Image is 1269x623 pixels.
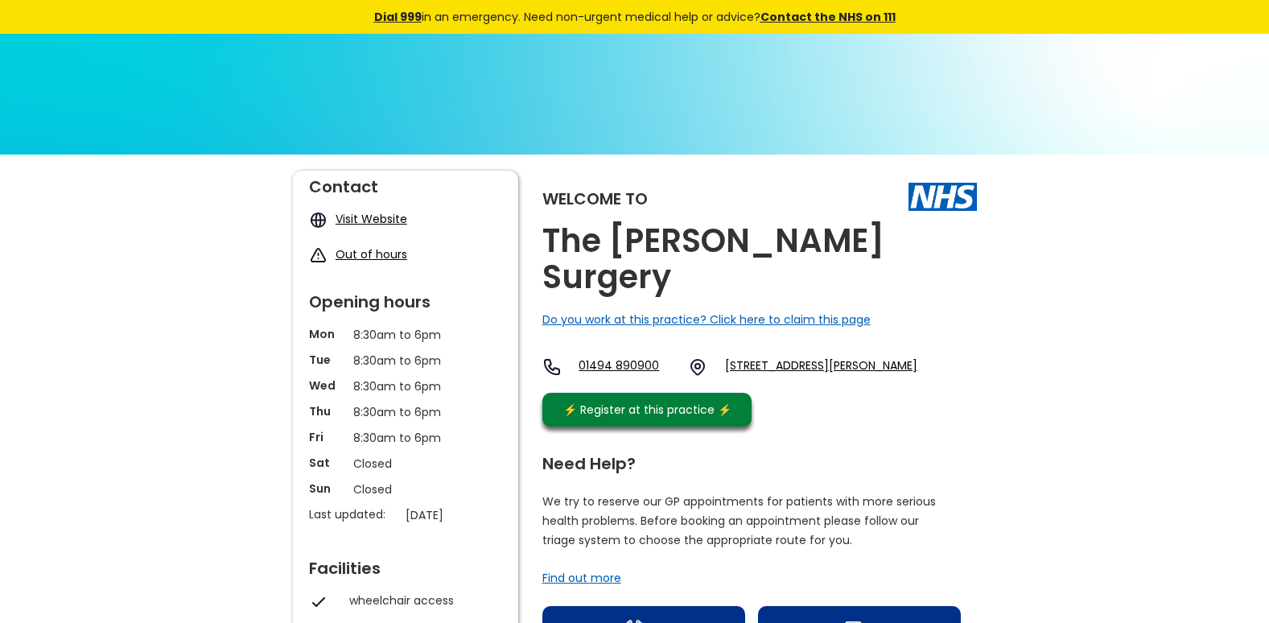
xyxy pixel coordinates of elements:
a: Contact the NHS on 111 [760,9,896,25]
p: Wed [309,378,345,394]
img: globe icon [309,211,328,229]
p: Sat [309,455,345,471]
p: Closed [353,481,458,498]
p: 8:30am to 6pm [353,352,458,369]
div: Facilities [309,552,502,576]
a: Visit Website [336,211,407,227]
div: Need Help? [542,448,961,472]
p: Tue [309,352,345,368]
div: in an emergency. Need non-urgent medical help or advice? [265,8,1005,26]
p: Mon [309,326,345,342]
p: [DATE] [406,506,510,524]
div: Contact [309,171,502,195]
p: Fri [309,429,345,445]
a: Do you work at this practice? Click here to claim this page [542,311,871,328]
div: Welcome to [542,191,648,207]
div: ⚡️ Register at this practice ⚡️ [555,401,740,419]
p: 8:30am to 6pm [353,429,458,447]
p: 8:30am to 6pm [353,378,458,395]
img: exclamation icon [309,246,328,265]
p: Last updated: [309,506,398,522]
p: 8:30am to 6pm [353,326,458,344]
a: ⚡️ Register at this practice ⚡️ [542,393,752,427]
a: [STREET_ADDRESS][PERSON_NAME] [725,357,917,377]
a: 01494 890900 [579,357,675,377]
a: Out of hours [336,246,407,262]
p: Sun [309,481,345,497]
div: Opening hours [309,286,502,310]
p: 8:30am to 6pm [353,403,458,421]
p: Closed [353,455,458,472]
img: telephone icon [542,357,562,377]
p: We try to reserve our GP appointments for patients with more serious health problems. Before book... [542,492,937,550]
a: Dial 999 [374,9,422,25]
h2: The [PERSON_NAME] Surgery [542,223,977,295]
div: wheelchair access [349,592,494,609]
a: Find out more [542,570,621,586]
img: practice location icon [688,357,707,377]
p: Thu [309,403,345,419]
img: The NHS logo [908,183,977,210]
